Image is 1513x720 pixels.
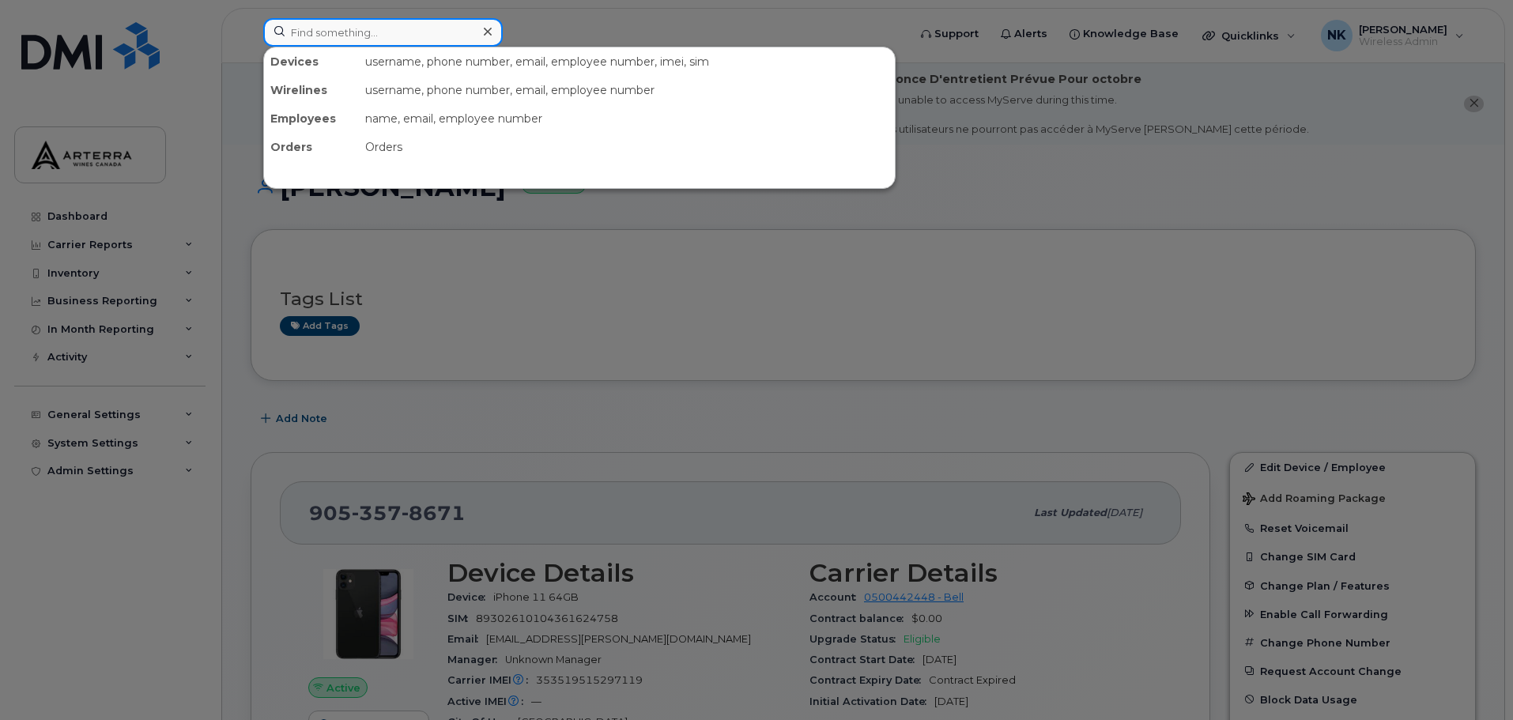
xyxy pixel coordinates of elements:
div: Orders [359,133,895,161]
div: Orders [264,133,359,161]
div: Wirelines [264,76,359,104]
div: Employees [264,104,359,133]
div: name, email, employee number [359,104,895,133]
div: username, phone number, email, employee number, imei, sim [359,47,895,76]
div: username, phone number, email, employee number [359,76,895,104]
div: Devices [264,47,359,76]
